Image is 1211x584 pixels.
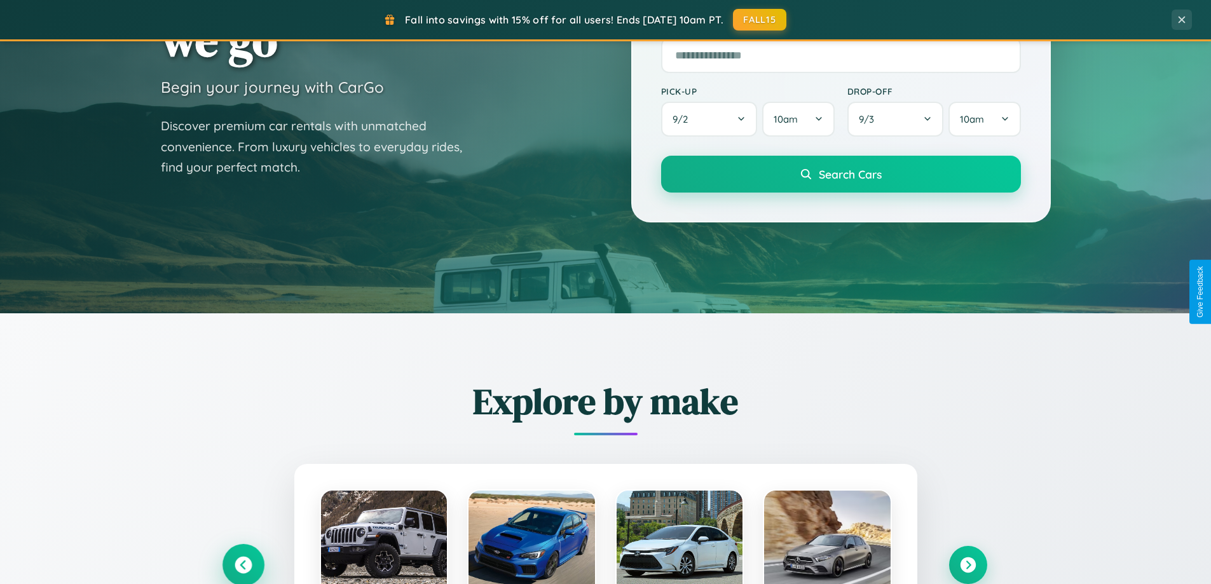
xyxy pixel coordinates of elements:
[762,102,834,137] button: 10am
[847,86,1021,97] label: Drop-off
[948,102,1020,137] button: 10am
[859,113,880,125] span: 9 / 3
[661,86,835,97] label: Pick-up
[224,377,987,426] h2: Explore by make
[960,113,984,125] span: 10am
[673,113,694,125] span: 9 / 2
[661,156,1021,193] button: Search Cars
[161,78,384,97] h3: Begin your journey with CarGo
[774,113,798,125] span: 10am
[819,167,882,181] span: Search Cars
[733,9,786,31] button: FALL15
[1196,266,1205,318] div: Give Feedback
[661,102,758,137] button: 9/2
[161,116,479,178] p: Discover premium car rentals with unmatched convenience. From luxury vehicles to everyday rides, ...
[847,102,944,137] button: 9/3
[405,13,723,26] span: Fall into savings with 15% off for all users! Ends [DATE] 10am PT.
